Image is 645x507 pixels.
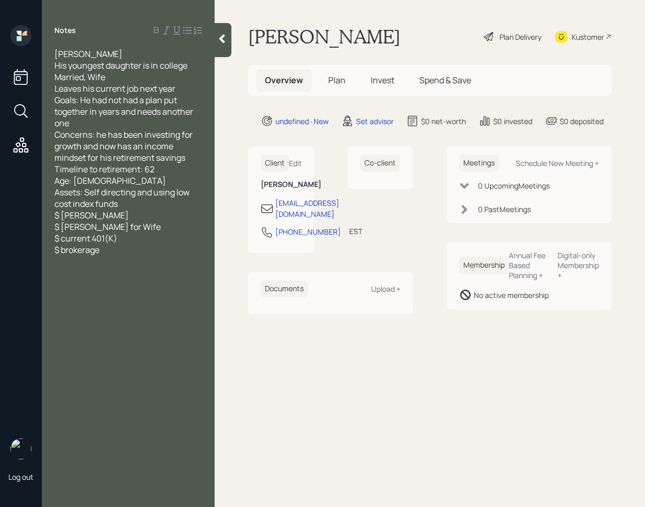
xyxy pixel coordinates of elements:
div: Set advisor [356,116,394,127]
h6: Meetings [459,155,499,172]
div: Digital-only Membership + [558,250,599,280]
div: $0 invested [493,116,532,127]
span: Timeline to retirement: 62 [54,163,154,175]
span: $ [PERSON_NAME] for Wife [54,221,161,233]
h6: [PERSON_NAME] [261,180,302,189]
span: Leaves his current job next year [54,83,175,94]
span: His youngest daughter is in college [54,60,187,71]
span: $ brokerage [54,244,99,256]
span: [PERSON_NAME] [54,48,123,60]
span: Age: [DEMOGRAPHIC_DATA] [54,175,166,186]
span: Spend & Save [419,74,471,86]
span: $ [PERSON_NAME] [54,210,129,221]
span: Married, Wife [54,71,105,83]
div: [EMAIL_ADDRESS][DOMAIN_NAME] [275,197,339,219]
div: 0 Past Meeting s [478,204,531,215]
h6: Documents [261,280,308,297]
span: Plan [328,74,346,86]
div: No active membership [474,290,549,301]
h6: Membership [459,257,509,274]
div: Log out [8,472,34,482]
label: Notes [54,25,76,36]
div: $0 deposited [560,116,604,127]
div: undefined · New [275,116,329,127]
div: 0 Upcoming Meeting s [478,180,550,191]
span: Overview [265,74,303,86]
div: [PHONE_NUMBER] [275,226,341,237]
div: Annual Fee Based Planning + [509,250,549,280]
span: Concerns: he has been investing for growth and now has an income mindset for his retirement savings [54,129,194,163]
div: Upload + [371,284,401,294]
div: Kustomer [572,31,604,42]
span: Assets: Self directing and using low cost index funds [54,186,191,210]
span: Goals: He had not had a plan put together in years and needs another one [54,94,195,129]
h6: Co-client [360,155,400,172]
h1: [PERSON_NAME] [248,25,401,48]
div: Edit [289,158,302,168]
img: retirable_logo.png [10,438,31,459]
span: $ current 401(K) [54,233,117,244]
div: Plan Delivery [499,31,541,42]
span: Invest [371,74,394,86]
div: Schedule New Meeting + [516,158,599,168]
h6: Client [261,155,289,172]
div: $0 net-worth [421,116,466,127]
